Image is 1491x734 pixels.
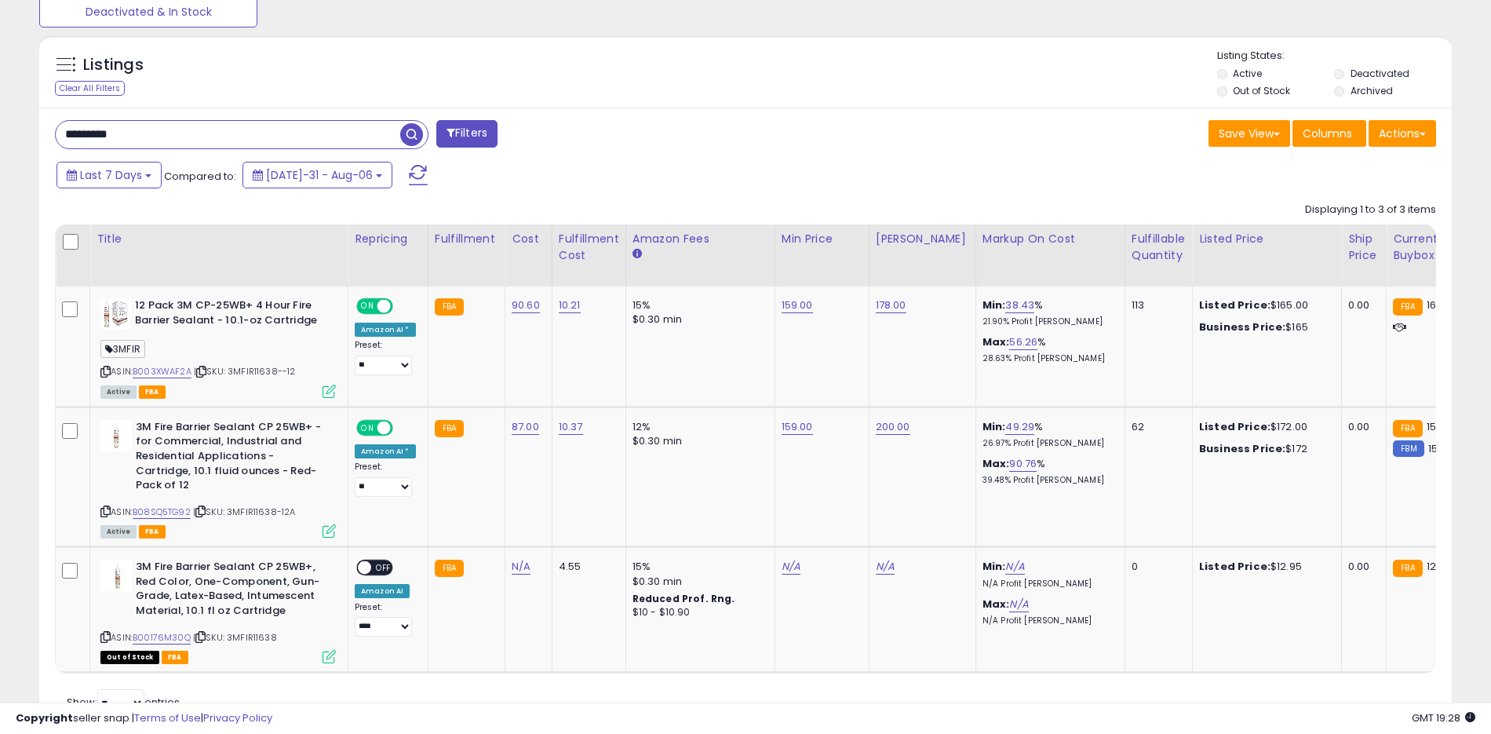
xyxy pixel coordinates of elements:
[55,81,125,96] div: Clear All Filters
[1199,419,1270,434] b: Listed Price:
[100,560,132,591] img: 319XlEJBEtL._SL40_.jpg
[559,298,581,313] a: 10.21
[435,560,464,577] small: FBA
[1199,298,1329,312] div: $165.00
[782,298,813,313] a: 159.00
[1009,456,1037,472] a: 90.76
[193,631,277,644] span: | SKU: 3MFIR11638
[632,231,768,247] div: Amazon Fees
[136,420,326,497] b: 3M Fire Barrier Sealant CP 25WB+ - for Commercial, Industrial and Residential Applications - Cart...
[139,525,166,539] span: FBA
[1199,559,1270,574] b: Listed Price:
[1393,560,1422,577] small: FBA
[371,561,396,575] span: OFF
[1132,420,1180,434] div: 62
[1199,320,1329,334] div: $165
[1305,203,1436,217] div: Displaying 1 to 3 of 3 items
[632,560,763,574] div: 15%
[162,651,188,664] span: FBA
[982,298,1006,312] b: Min:
[16,711,272,726] div: seller snap | |
[100,420,336,536] div: ASIN:
[1005,559,1024,575] a: N/A
[1005,298,1034,313] a: 38.43
[632,420,763,434] div: 12%
[355,462,416,497] div: Preset:
[391,421,416,434] span: OFF
[435,298,464,316] small: FBA
[435,231,498,247] div: Fulfillment
[1348,231,1380,264] div: Ship Price
[982,456,1010,471] b: Max:
[100,560,336,662] div: ASIN:
[97,231,341,247] div: Title
[982,457,1113,486] div: %
[1427,559,1452,574] span: 12.95
[1233,84,1290,97] label: Out of Stock
[1427,298,1459,312] span: 164.89
[1199,320,1285,334] b: Business Price:
[1005,419,1034,435] a: 49.29
[1292,120,1366,147] button: Columns
[100,385,137,399] span: All listings currently available for purchase on Amazon
[391,300,416,313] span: OFF
[266,167,373,183] span: [DATE]-31 - Aug-06
[1199,441,1285,456] b: Business Price:
[632,606,763,619] div: $10 - $10.90
[1393,298,1422,316] small: FBA
[982,231,1118,247] div: Markup on Cost
[358,421,377,434] span: ON
[1009,334,1037,350] a: 56.26
[982,475,1113,486] p: 39.48% Profit [PERSON_NAME]
[982,438,1113,449] p: 26.97% Profit [PERSON_NAME]
[982,335,1113,364] div: %
[436,120,498,148] button: Filters
[982,316,1113,327] p: 21.90% Profit [PERSON_NAME]
[982,298,1113,327] div: %
[1132,298,1180,312] div: 113
[982,334,1010,349] b: Max:
[1348,298,1374,312] div: 0.00
[16,710,73,725] strong: Copyright
[1348,420,1374,434] div: 0.00
[632,575,763,589] div: $0.30 min
[193,506,296,518] span: | SKU: 3MFIR11638-12A
[1199,560,1329,574] div: $12.95
[133,506,191,519] a: B08SQ5TG92
[83,54,144,76] h5: Listings
[782,231,862,247] div: Min Price
[1303,126,1352,141] span: Columns
[133,631,191,645] a: B00176M30Q
[133,365,191,378] a: B003XWAF2A
[355,231,421,247] div: Repricing
[242,162,392,188] button: [DATE]-31 - Aug-06
[876,559,895,575] a: N/A
[982,353,1113,364] p: 28.63% Profit [PERSON_NAME]
[982,419,1006,434] b: Min:
[632,298,763,312] div: 15%
[1208,120,1290,147] button: Save View
[134,710,201,725] a: Terms of Use
[876,231,969,247] div: [PERSON_NAME]
[135,298,326,331] b: 12 Pack 3M CP-25WB+ 4 Hour Fire Barrier Sealant - 10.1-oz Cartridge
[1412,710,1475,725] span: 2025-08-14 19:28 GMT
[435,420,464,437] small: FBA
[100,298,131,330] img: 51Y4mJg4QYL._SL40_.jpg
[100,651,159,664] span: All listings that are currently out of stock and unavailable for purchase on Amazon
[194,365,296,378] span: | SKU: 3MFIR11638--12
[559,419,583,435] a: 10.37
[1217,49,1452,64] p: Listing States:
[1199,420,1329,434] div: $172.00
[67,695,180,710] span: Show: entries
[136,560,326,622] b: 3M Fire Barrier Sealant CP 25WB+, Red Color, One-Component, Gun-Grade, Latex-Based, Intumescent M...
[512,298,540,313] a: 90.60
[57,162,162,188] button: Last 7 Days
[782,559,800,575] a: N/A
[876,419,910,435] a: 200.00
[358,300,377,313] span: ON
[982,597,1010,612] b: Max:
[559,231,619,264] div: Fulfillment Cost
[632,434,763,448] div: $0.30 min
[512,419,539,435] a: 87.00
[982,420,1113,449] div: %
